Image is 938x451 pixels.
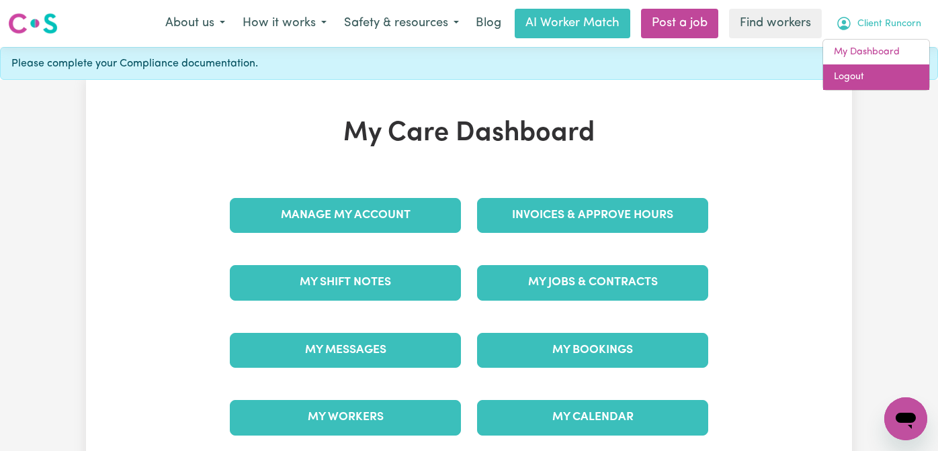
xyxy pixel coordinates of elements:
[8,8,58,39] a: Careseekers logo
[222,117,716,150] h1: My Care Dashboard
[477,265,708,300] a: My Jobs & Contracts
[8,11,58,36] img: Careseekers logo
[230,198,461,233] a: Manage My Account
[884,397,927,440] iframe: Button to launch messaging window
[335,9,468,38] button: Safety & resources
[827,9,930,38] button: My Account
[822,39,930,91] div: My Account
[230,265,461,300] a: My Shift Notes
[477,198,708,233] a: Invoices & Approve Hours
[823,40,929,65] a: My Dashboard
[823,64,929,90] a: Logout
[641,9,718,38] a: Post a job
[477,400,708,435] a: My Calendar
[729,9,822,38] a: Find workers
[515,9,630,38] a: AI Worker Match
[157,9,234,38] button: About us
[230,400,461,435] a: My Workers
[477,333,708,368] a: My Bookings
[230,333,461,368] a: My Messages
[857,17,921,32] span: Client Runcorn
[468,9,509,38] a: Blog
[11,56,258,72] span: Please complete your Compliance documentation.
[234,9,335,38] button: How it works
